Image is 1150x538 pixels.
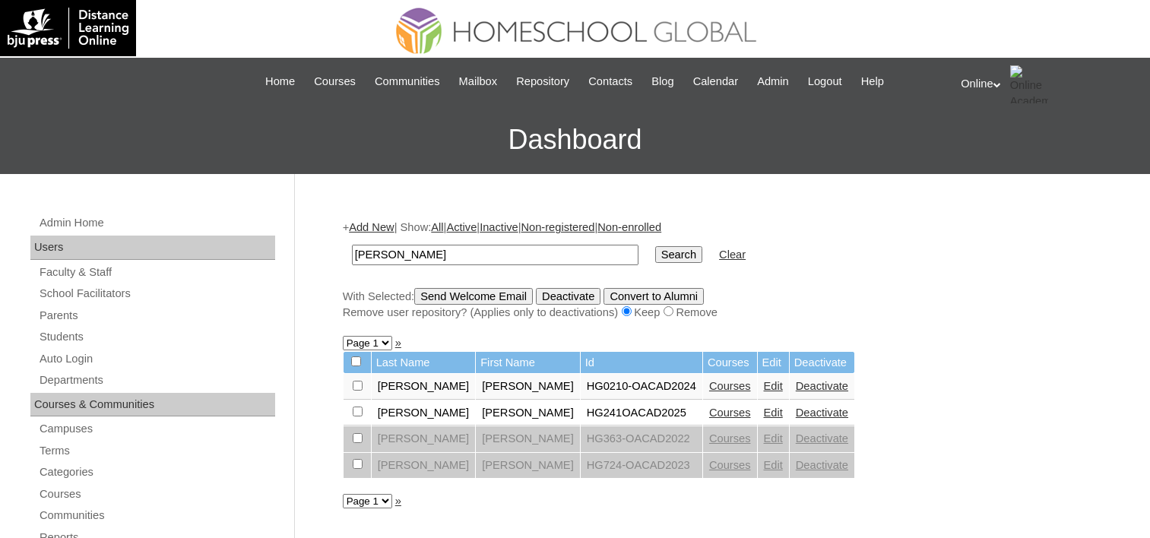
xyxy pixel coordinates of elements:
a: Admin [749,73,797,90]
a: Active [446,221,477,233]
td: HG0210-OACAD2024 [581,374,702,400]
span: Blog [651,73,673,90]
a: Courses [709,432,751,445]
a: All [431,221,443,233]
a: » [395,495,401,507]
a: Calendar [686,73,746,90]
a: Clear [719,248,746,261]
span: Contacts [588,73,632,90]
a: Add New [349,221,394,233]
span: Communities [375,73,440,90]
a: Courses [709,380,751,392]
a: » [395,337,401,349]
img: logo-white.png [8,8,128,49]
input: Convert to Alumni [604,288,704,305]
a: Parents [38,306,275,325]
td: Courses [703,352,757,374]
a: Communities [367,73,448,90]
a: Categories [38,463,275,482]
td: HG241OACAD2025 [581,400,702,426]
a: Courses [306,73,363,90]
span: Admin [757,73,789,90]
a: Edit [764,380,783,392]
span: Help [861,73,884,90]
a: Courses [38,485,275,504]
a: Deactivate [796,459,848,471]
td: HG724-OACAD2023 [581,453,702,479]
a: Communities [38,506,275,525]
input: Search [352,245,638,265]
img: Online Academy [1010,65,1048,103]
a: Auto Login [38,350,275,369]
td: Edit [758,352,789,374]
a: Deactivate [796,432,848,445]
input: Deactivate [536,288,600,305]
td: HG363-OACAD2022 [581,426,702,452]
a: Courses [709,407,751,419]
a: Blog [644,73,681,90]
a: Terms [38,441,275,460]
a: Non-registered [521,221,594,233]
a: School Facilitators [38,284,275,303]
a: Departments [38,371,275,390]
td: [PERSON_NAME] [372,400,476,426]
a: Deactivate [796,407,848,419]
a: Courses [709,459,751,471]
div: + | Show: | | | | [343,220,1095,320]
td: Deactivate [790,352,854,374]
a: Logout [800,73,850,90]
span: Home [265,73,295,90]
td: [PERSON_NAME] [476,374,580,400]
h3: Dashboard [8,106,1142,174]
a: Students [38,328,275,347]
div: Remove user repository? (Applies only to deactivations) Keep Remove [343,305,1095,321]
span: Courses [314,73,356,90]
td: [PERSON_NAME] [372,453,476,479]
span: Mailbox [459,73,498,90]
span: Logout [808,73,842,90]
a: Campuses [38,419,275,438]
a: Repository [508,73,577,90]
input: Search [655,246,702,263]
a: Inactive [480,221,518,233]
a: Deactivate [796,380,848,392]
div: Online [961,65,1135,103]
div: With Selected: [343,288,1095,321]
td: [PERSON_NAME] [476,453,580,479]
a: Admin Home [38,214,275,233]
input: Send Welcome Email [414,288,533,305]
td: Last Name [372,352,476,374]
td: [PERSON_NAME] [372,426,476,452]
div: Courses & Communities [30,393,275,417]
td: [PERSON_NAME] [372,374,476,400]
a: Help [854,73,892,90]
td: [PERSON_NAME] [476,426,580,452]
a: Faculty & Staff [38,263,275,282]
div: Users [30,236,275,260]
a: Edit [764,407,783,419]
td: First Name [476,352,580,374]
a: Contacts [581,73,640,90]
a: Home [258,73,303,90]
span: Repository [516,73,569,90]
a: Edit [764,459,783,471]
td: Id [581,352,702,374]
span: Calendar [693,73,738,90]
a: Mailbox [451,73,505,90]
a: Non-enrolled [597,221,661,233]
a: Edit [764,432,783,445]
td: [PERSON_NAME] [476,400,580,426]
